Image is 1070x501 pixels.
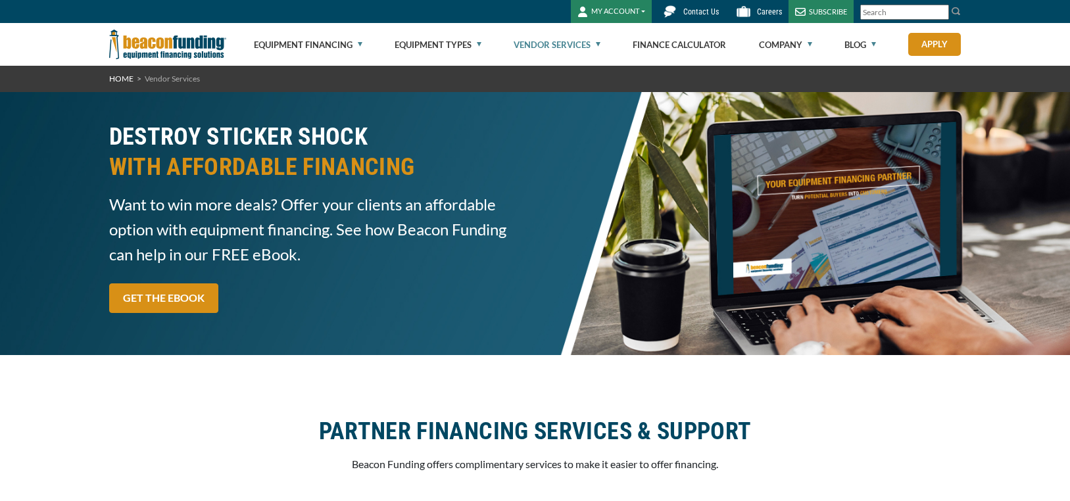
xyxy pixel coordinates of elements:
[109,456,961,472] p: Beacon Funding offers complimentary services to make it easier to offer financing.
[759,24,812,66] a: Company
[860,5,949,20] input: Search
[109,192,527,267] span: Want to win more deals? Offer your clients an affordable option with equipment financing. See how...
[109,416,961,446] h2: PARTNER FINANCING SERVICES & SUPPORT
[109,122,527,182] h2: DESTROY STICKER SHOCK
[254,24,362,66] a: Equipment Financing
[683,7,719,16] span: Contact Us
[109,283,218,313] a: GET THE EBOOK
[633,24,726,66] a: Finance Calculator
[109,23,226,66] img: Beacon Funding Corporation logo
[145,74,200,83] span: Vendor Services
[844,24,876,66] a: Blog
[935,7,946,18] a: Clear search text
[109,152,527,182] span: WITH AFFORDABLE FINANCING
[951,6,961,16] img: Search
[908,33,961,56] a: Apply
[757,7,782,16] span: Careers
[514,24,600,66] a: Vendor Services
[395,24,481,66] a: Equipment Types
[109,74,134,83] a: HOME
